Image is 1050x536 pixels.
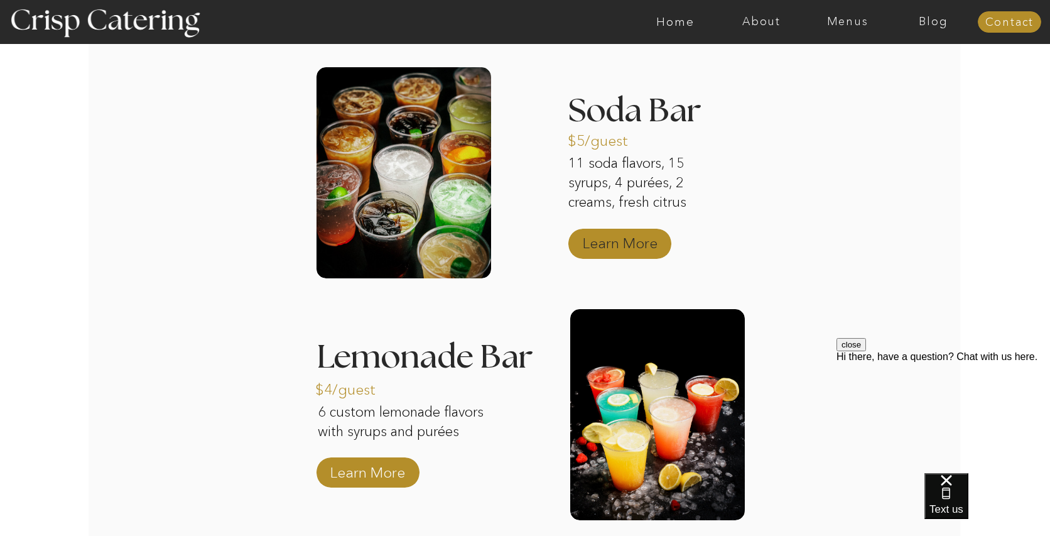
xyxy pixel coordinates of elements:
[578,222,662,258] a: Learn More
[326,451,409,488] a: Learn More
[315,368,399,405] p: $4/guest
[718,16,804,28] a: About
[632,16,718,28] a: Home
[568,154,725,214] p: 11 soda flavors, 15 syrups, 4 purées, 2 creams, fresh citrus
[804,16,890,28] a: Menus
[890,16,977,28] a: Blog
[317,341,536,375] h3: Lemonade Bar
[318,403,491,463] p: 6 custom lemonade flavors with syrups and purées
[568,119,651,156] p: $5/guest
[978,16,1041,29] a: Contact
[836,338,1050,489] iframe: podium webchat widget prompt
[568,95,743,129] h3: Soda Bar
[924,473,1050,536] iframe: podium webchat widget bubble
